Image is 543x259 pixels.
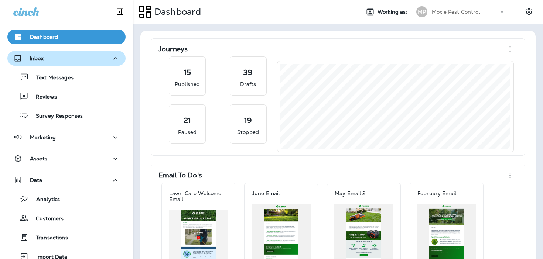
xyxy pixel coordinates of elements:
[29,196,60,203] p: Analytics
[7,229,126,245] button: Transactions
[243,69,253,76] p: 39
[432,9,480,15] p: Moxie Pest Control
[28,235,68,242] p: Transactions
[252,190,280,196] p: June Email
[7,173,126,187] button: Data
[158,172,202,179] p: Email To Do's
[30,134,56,140] p: Marketing
[244,117,252,124] p: 19
[178,128,197,136] p: Paused
[335,190,366,196] p: May Email 2
[240,80,256,88] p: Drafts
[416,6,427,17] div: MP
[28,215,64,222] p: Customers
[522,5,536,18] button: Settings
[30,156,47,162] p: Assets
[7,151,126,166] button: Assets
[7,30,126,44] button: Dashboard
[151,6,201,17] p: Dashboard
[417,190,456,196] p: February Email
[30,55,44,61] p: Inbox
[378,9,409,15] span: Working as:
[7,69,126,85] button: Text Messages
[175,80,200,88] p: Published
[184,69,191,76] p: 15
[29,75,74,82] p: Text Messages
[169,190,228,202] p: Lawn Care Welcome Email
[7,108,126,123] button: Survey Responses
[7,89,126,104] button: Reviews
[184,117,191,124] p: 21
[158,45,188,53] p: Journeys
[28,113,83,120] p: Survey Responses
[28,94,57,101] p: Reviews
[30,177,42,183] p: Data
[7,130,126,145] button: Marketing
[7,51,126,66] button: Inbox
[7,210,126,226] button: Customers
[237,128,259,136] p: Stopped
[7,191,126,207] button: Analytics
[110,4,130,19] button: Collapse Sidebar
[30,34,58,40] p: Dashboard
